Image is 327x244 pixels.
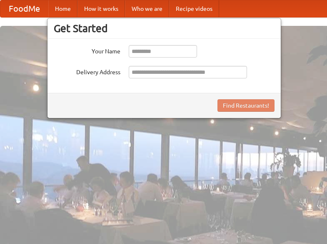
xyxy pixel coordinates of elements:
[48,0,77,17] a: Home
[0,0,48,17] a: FoodMe
[125,0,169,17] a: Who we are
[77,0,125,17] a: How it works
[54,22,275,35] h3: Get Started
[169,0,219,17] a: Recipe videos
[54,66,120,76] label: Delivery Address
[54,45,120,55] label: Your Name
[217,99,275,112] button: Find Restaurants!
